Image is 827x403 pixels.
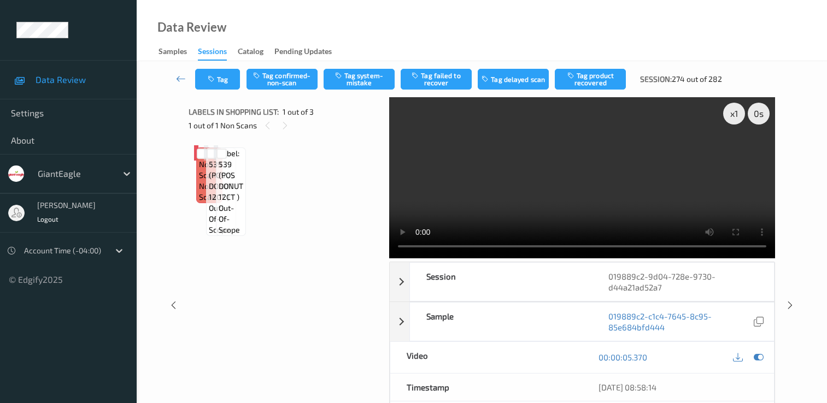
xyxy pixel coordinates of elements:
button: Tag confirmed-non-scan [247,69,318,90]
div: Sample019889c2-c1c4-7645-8c95-85e684bfd444 [390,302,775,341]
div: Sample [410,303,592,341]
div: Samples [159,46,187,60]
span: Session: [640,74,672,85]
a: Sessions [198,44,238,61]
button: Tag failed to recover [401,69,472,90]
button: Tag product recovered [555,69,626,90]
a: Catalog [238,44,274,60]
div: 1 out of 1 Non Scans [189,118,382,132]
span: Labels in shopping list: [189,106,279,117]
span: out-of-scope [209,203,233,235]
div: 019889c2-9d04-728e-9730-d44a21ad52a7 [592,263,774,301]
div: 0 s [748,103,770,125]
div: x 1 [723,103,745,125]
button: Tag [195,69,240,90]
span: non-scan [199,181,220,203]
div: Pending Updates [274,46,332,60]
a: 00:00:05.370 [599,352,647,363]
div: Data Review [157,22,226,33]
div: [DATE] 08:58:14 [599,382,758,393]
div: Catalog [238,46,263,60]
span: out-of-scope [219,203,243,235]
span: Label: 539 (POS DONUT 12CT ) [219,148,243,203]
span: 1 out of 3 [283,106,314,117]
a: Samples [159,44,198,60]
div: Timestamp [390,374,582,401]
span: Label: 539 (POS DONUT 12CT ) [209,148,233,203]
div: Video [390,342,582,373]
span: Label: Non-Scan [199,148,220,181]
a: Pending Updates [274,44,343,60]
div: Session019889c2-9d04-728e-9730-d44a21ad52a7 [390,262,775,301]
a: 019889c2-c1c4-7645-8c95-85e684bfd444 [608,311,751,333]
div: Sessions [198,46,227,61]
button: Tag system-mistake [324,69,395,90]
span: 274 out of 282 [672,74,722,85]
div: Session [410,263,592,301]
button: Tag delayed scan [478,69,549,90]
